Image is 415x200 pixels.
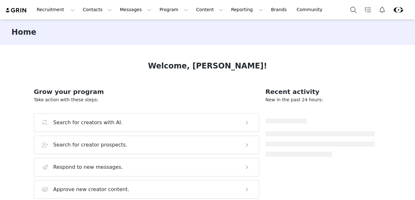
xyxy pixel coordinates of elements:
button: Search for creator prospects. [34,136,259,154]
img: 574274db-4797-4695-acec-6aab715f907e.png [393,5,404,15]
img: grin logo [5,7,27,13]
h2: Grow your program [34,87,259,96]
h3: Search for creator prospects. [53,141,127,149]
h3: Respond to new messages. [53,163,123,171]
h2: Recent activity [266,87,375,96]
h3: Home [11,26,36,38]
button: Program [156,3,192,17]
a: Brands [267,3,292,17]
p: New in the past 24 hours: [266,96,375,103]
h3: Approve new creator content. [53,186,129,193]
button: Approve new creator content. [34,180,259,199]
button: Contacts [79,3,116,17]
a: Community [293,3,329,17]
button: Reporting [227,3,267,17]
h1: Welcome, [PERSON_NAME]! [148,60,267,72]
a: Tasks [361,3,375,17]
button: Recruitment [33,3,79,17]
button: Notifications [375,3,389,17]
h3: Search for creators with AI. [53,119,123,126]
button: Respond to new messages. [34,158,259,176]
button: Search [346,3,360,17]
button: Messages [116,3,155,17]
button: Content [192,3,227,17]
p: Take action with these steps: [34,96,259,103]
button: Profile [390,5,410,15]
button: Search for creators with AI. [34,113,259,132]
